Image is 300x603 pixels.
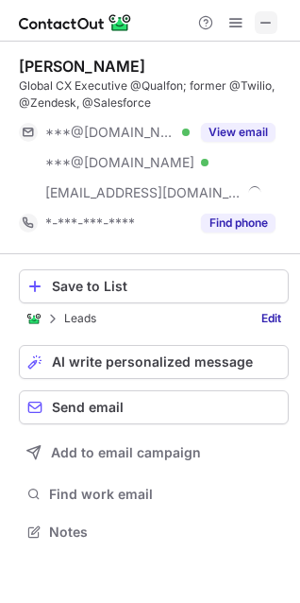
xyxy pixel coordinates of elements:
[19,78,289,112] div: Global CX Executive @Qualfon; former @Twilio, @Zendesk, @Salesforce
[45,124,175,141] span: ***@[DOMAIN_NAME]
[52,354,253,370] span: AI write personalized message
[45,154,194,171] span: ***@[DOMAIN_NAME]
[19,11,132,34] img: ContactOut v5.3.10
[52,400,124,415] span: Send email
[51,445,201,460] span: Add to email campaign
[254,309,289,328] a: Edit
[49,486,281,503] span: Find work email
[201,214,275,233] button: Reveal Button
[19,436,289,470] button: Add to email campaign
[19,481,289,508] button: Find work email
[19,269,289,303] button: Save to List
[19,57,145,76] div: [PERSON_NAME]
[64,312,96,325] p: Leads
[19,390,289,424] button: Send email
[19,345,289,379] button: AI write personalized message
[52,279,280,294] div: Save to List
[49,524,281,541] span: Notes
[201,123,275,142] button: Reveal Button
[45,184,242,201] span: [EMAIL_ADDRESS][DOMAIN_NAME]
[19,519,289,545] button: Notes
[26,311,42,326] img: ContactOut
